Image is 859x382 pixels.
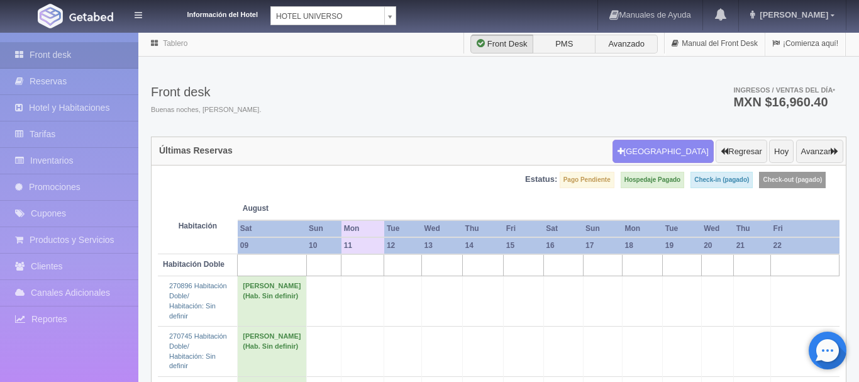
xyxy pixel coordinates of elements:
th: Thu [734,220,771,237]
td: [PERSON_NAME] (Hab. Sin definir) [238,276,306,327]
strong: Habitación [179,222,217,230]
label: Pago Pendiente [560,172,614,188]
th: Mon [622,220,662,237]
th: 10 [306,237,341,254]
label: Check-out (pagado) [759,172,826,188]
th: Tue [384,220,422,237]
img: Getabed [69,12,113,21]
th: 16 [543,237,583,254]
th: 19 [663,237,701,254]
a: HOTEL UNIVERSO [270,6,396,25]
h3: Front desk [151,85,261,99]
a: 270896 Habitación Doble/Habitación: Sin definir [169,282,227,319]
a: 270745 Habitación Doble/Habitación: Sin definir [169,332,227,369]
th: 21 [734,237,771,254]
button: Hoy [769,140,794,164]
a: Tablero [163,39,187,48]
th: 14 [463,237,504,254]
h3: MXN $16,960.40 [733,96,835,108]
th: 15 [504,237,544,254]
td: [PERSON_NAME] (Hab. Sin definir) [238,327,306,377]
a: ¡Comienza aquí! [765,31,845,56]
th: Sat [238,220,306,237]
label: PMS [533,35,596,53]
img: Getabed [38,4,63,28]
th: 22 [771,237,840,254]
th: Sun [306,220,341,237]
th: 11 [341,237,384,254]
th: Wed [422,220,463,237]
th: Fri [504,220,544,237]
th: Sun [583,220,622,237]
button: [GEOGRAPHIC_DATA] [612,140,714,164]
th: 17 [583,237,622,254]
th: Mon [341,220,384,237]
th: Tue [663,220,701,237]
dt: Información del Hotel [157,6,258,20]
th: 18 [622,237,662,254]
label: Hospedaje Pagado [621,172,684,188]
th: Thu [463,220,504,237]
button: Regresar [716,140,767,164]
th: 13 [422,237,463,254]
th: Sat [543,220,583,237]
span: August [243,203,336,214]
span: Buenas noches, [PERSON_NAME]. [151,105,261,115]
th: Wed [701,220,733,237]
th: 09 [238,237,306,254]
b: Habitación Doble [163,260,224,269]
label: Front Desk [470,35,533,53]
span: [PERSON_NAME] [756,10,828,20]
span: HOTEL UNIVERSO [276,7,379,26]
span: Ingresos / Ventas del día [733,86,835,94]
label: Estatus: [525,174,557,186]
label: Check-in (pagado) [690,172,753,188]
label: Avanzado [595,35,658,53]
th: Fri [771,220,840,237]
th: 20 [701,237,733,254]
h4: Últimas Reservas [159,146,233,155]
th: 12 [384,237,422,254]
a: Manual del Front Desk [665,31,765,56]
button: Avanzar [796,140,843,164]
